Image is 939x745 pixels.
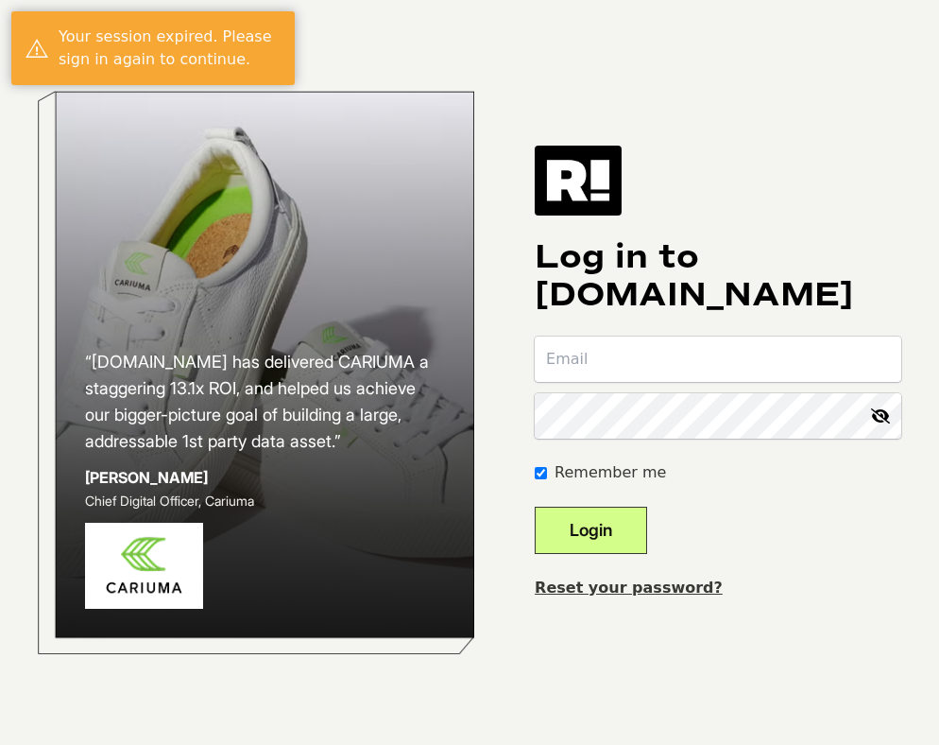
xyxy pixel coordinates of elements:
[555,461,666,484] label: Remember me
[535,337,901,382] input: Email
[85,468,208,487] strong: [PERSON_NAME]
[535,146,622,216] img: Retention.com
[85,349,444,455] h2: “[DOMAIN_NAME] has delivered CARIUMA a staggering 13.1x ROI, and helped us achieve our bigger-pic...
[535,507,647,554] button: Login
[535,579,723,597] a: Reset your password?
[85,493,254,509] span: Chief Digital Officer, Cariuma
[85,523,203,609] img: Cariuma
[59,26,281,71] div: Your session expired. Please sign in again to continue.
[535,238,901,314] h1: Log in to [DOMAIN_NAME]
